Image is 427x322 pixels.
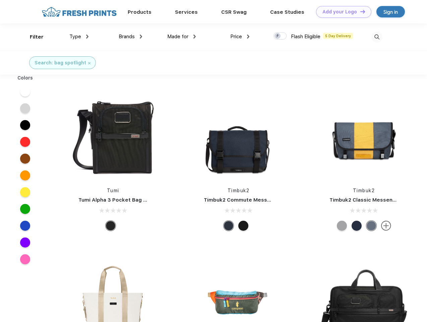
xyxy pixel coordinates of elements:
[322,9,357,15] div: Add your Logo
[230,34,242,40] span: Price
[360,10,365,13] img: DT
[78,197,157,203] a: Tumi Alpha 3 Pocket Bag Small
[366,221,376,231] div: Eco Lightbeam
[107,188,119,193] a: Tumi
[383,8,398,16] div: Sign in
[40,6,119,18] img: fo%20logo%202.webp
[381,221,391,231] img: more.svg
[371,32,382,43] img: desktop_search.svg
[319,91,409,180] img: func=resize&h=266
[247,35,249,39] img: dropdown.png
[224,221,234,231] div: Eco Nautical
[291,34,320,40] span: Flash Eligible
[86,35,88,39] img: dropdown.png
[376,6,405,17] a: Sign in
[204,197,294,203] a: Timbuk2 Commute Messenger Bag
[69,34,81,40] span: Type
[228,188,250,193] a: Timbuk2
[88,62,90,64] img: filter_cancel.svg
[337,221,347,231] div: Eco Rind Pop
[35,59,86,66] div: Search: bag spotlight
[323,33,353,39] span: 5 Day Delivery
[30,33,44,41] div: Filter
[329,197,413,203] a: Timbuk2 Classic Messenger Bag
[128,9,151,15] a: Products
[352,221,362,231] div: Eco Nautical
[353,188,375,193] a: Timbuk2
[238,221,248,231] div: Eco Black
[193,35,196,39] img: dropdown.png
[167,34,188,40] span: Made for
[12,74,38,82] div: Colors
[106,221,116,231] div: Black
[194,91,283,180] img: func=resize&h=266
[140,35,142,39] img: dropdown.png
[119,34,135,40] span: Brands
[68,91,158,180] img: func=resize&h=266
